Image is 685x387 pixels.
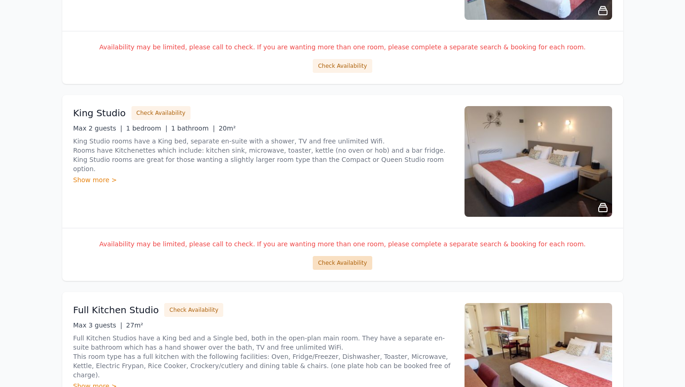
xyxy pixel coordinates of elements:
p: King Studio rooms have a King bed, separate en-suite with a shower, TV and free unlimited Wifi. R... [73,137,453,173]
p: Availability may be limited, please call to check. If you are wanting more than one room, please ... [73,42,612,52]
p: Availability may be limited, please call to check. If you are wanting more than one room, please ... [73,239,612,249]
h3: Full Kitchen Studio [73,304,159,316]
span: 20m² [219,125,236,132]
button: Check Availability [131,106,191,120]
button: Check Availability [313,256,372,270]
p: Full Kitchen Studios have a King bed and a Single bed, both in the open-plan main room. They have... [73,333,453,380]
span: 1 bathroom | [171,125,215,132]
span: 27m² [126,322,143,329]
span: 1 bedroom | [126,125,167,132]
span: Max 2 guests | [73,125,123,132]
h3: King Studio [73,107,126,119]
span: Max 3 guests | [73,322,123,329]
button: Check Availability [313,59,372,73]
button: Check Availability [164,303,223,317]
div: Show more > [73,175,453,185]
